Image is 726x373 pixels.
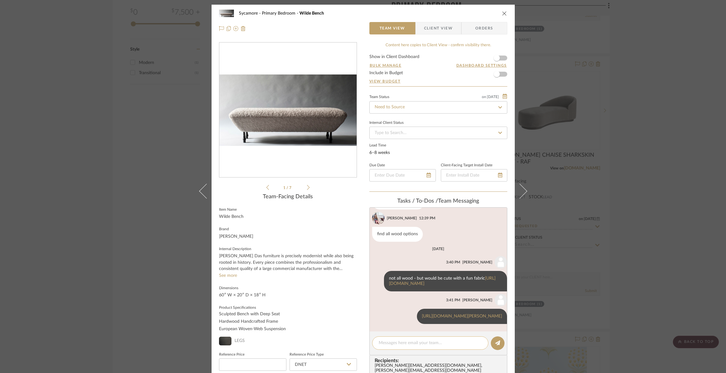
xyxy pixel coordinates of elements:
div: Team Status [369,96,389,99]
label: Due Date [369,164,385,167]
div: 0 [219,43,357,178]
label: Item Name [219,208,237,211]
div: not all wood - but would be cute with a fun fabric [384,271,507,291]
label: Client-Facing Target Install Date [441,164,492,167]
div: Wilde Bench [219,213,244,220]
img: 443c1879-fc31-41c6-898d-8c8e9b8df45c.jpg [372,212,385,224]
button: close [502,11,507,16]
label: Brand [219,228,229,231]
img: c90cf952-5776-4e9d-8079-78d005d65f7d_50x50.jpg [219,337,231,345]
input: Enter Install Date [441,169,507,182]
div: [PERSON_NAME] [219,233,253,240]
span: 1 [283,186,286,190]
span: Orders [468,22,500,34]
span: Tasks / To-Dos / [397,198,438,204]
span: Sycamore [239,11,262,16]
img: user_avatar.png [495,294,507,306]
label: Reference Price Type [290,353,324,356]
div: 60″ W × 20″ D × 18″ H [219,292,357,299]
input: Type to Search… [369,127,507,139]
span: Primary Bedroom [262,11,299,16]
img: Remove from project [241,26,246,31]
span: 7 [289,186,292,190]
span: Team View [380,22,405,34]
label: Internal Description [219,248,251,251]
a: See more [219,273,237,278]
div: team Messaging [369,198,507,205]
li: Sculpted Bench with Deep Seat [219,312,357,317]
div: [PERSON_NAME] [462,259,492,265]
span: Client View [424,22,453,34]
label: Reference Price [219,353,244,356]
label: Lead Time [369,144,507,147]
span: on [482,95,486,99]
img: user_avatar.png [495,256,507,268]
input: Enter Due Date [369,169,436,182]
div: [PERSON_NAME] Das furniture is precisely modernist while also being rooted in history. Every piec... [219,253,357,272]
div: Team-Facing Details [219,194,357,200]
a: [URL][DOMAIN_NAME][PERSON_NAME] [422,314,502,318]
div: 12:39 PM [419,215,435,221]
button: Bulk Manage [369,63,402,68]
label: Dimensions [219,287,238,290]
label: Product Specifications [219,306,256,309]
span: Recipients: [375,358,505,363]
div: 3:40 PM [446,259,460,265]
li: Hardwood Handcrafted Frame [219,319,357,324]
div: Content here copies to Client View - confirm visibility there. [369,42,507,48]
div: 6–8 weeks [369,150,507,156]
span: [DATE] [486,95,500,99]
div: 3:41 PM [446,297,460,303]
div: [PERSON_NAME] [387,215,417,221]
div: find all wood options [372,227,423,242]
img: 71c7843d-0ece-4ba4-9ce6-5eefd967e834_48x40.jpg [219,7,234,20]
img: 71c7843d-0ece-4ba4-9ce6-5eefd967e834_436x436.jpg [219,74,357,146]
div: [PERSON_NAME] [462,297,492,303]
li: European Woven-Web Suspension [219,327,357,332]
input: Type to Search… [369,101,507,114]
span: Wilde Bench [299,11,324,16]
span: / [286,186,289,190]
button: Dashboard Settings [456,63,507,68]
a: [URL][DOMAIN_NAME] [389,276,495,286]
div: [DATE] [432,247,444,251]
div: Internal Client Status [369,121,404,124]
a: View Budget [369,79,507,84]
